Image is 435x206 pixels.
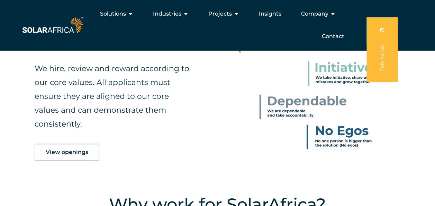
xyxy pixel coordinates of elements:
[153,10,181,18] span: Industries
[322,32,344,41] a: Contact
[85,7,350,43] div: Menu Toggle
[100,10,126,18] span: Solutions
[35,64,189,129] span: We hire, review and reward according to our core values. All applicants must ensure they are alig...
[35,144,99,161] a: View openings
[85,7,350,43] nav: Menu
[259,10,281,18] a: Insights
[208,10,232,18] span: Projects
[46,149,88,155] span: View openings
[301,10,328,18] span: Company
